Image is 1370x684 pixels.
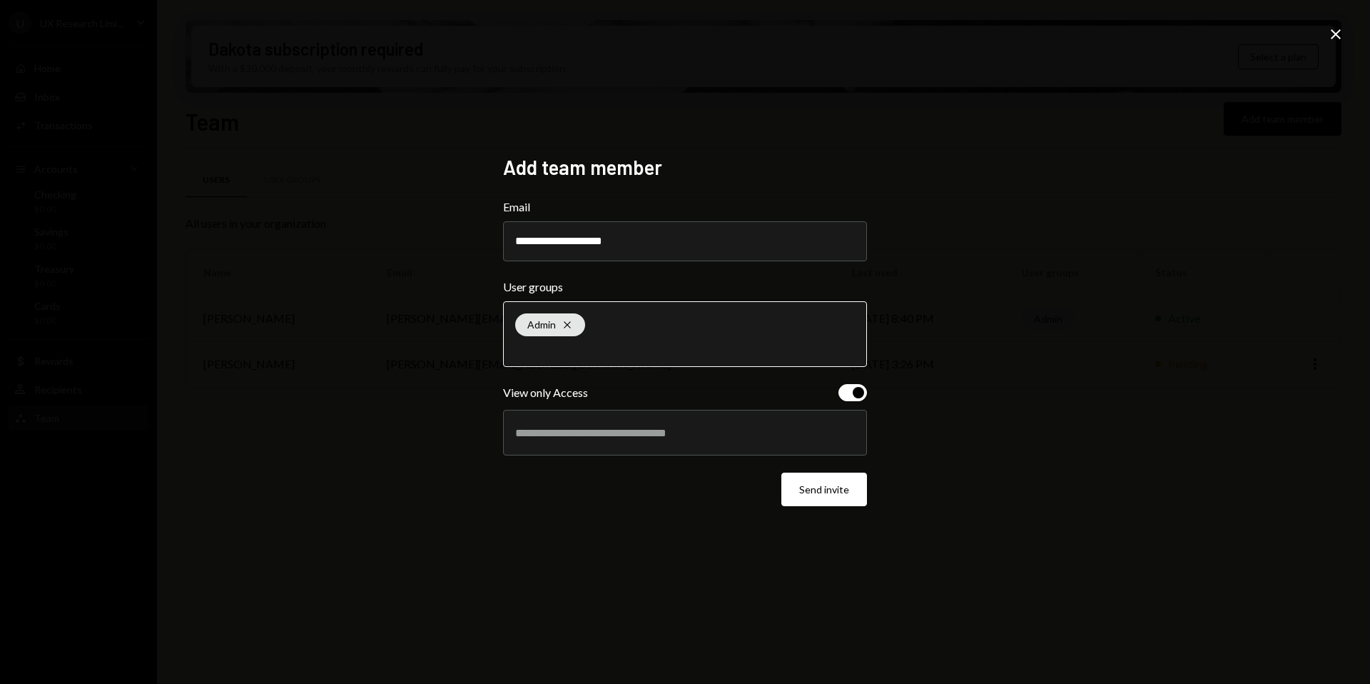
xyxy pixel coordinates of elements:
[503,278,867,296] label: User groups
[836,341,853,358] keeper-lock: Open Keeper Popup
[503,384,588,401] div: View only Access
[781,473,867,506] button: Send invite
[515,313,585,336] div: Admin
[503,198,867,216] label: Email
[503,154,867,181] h2: Add team member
